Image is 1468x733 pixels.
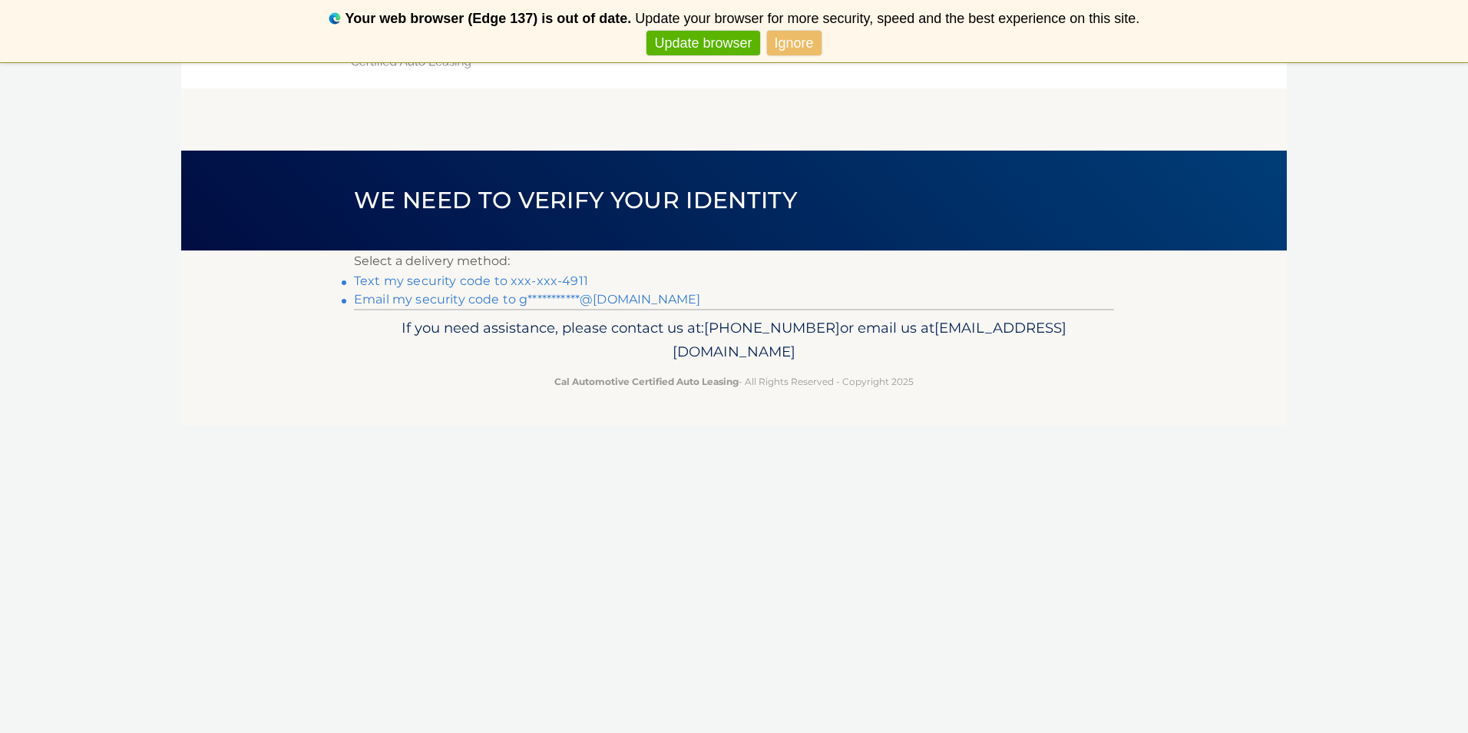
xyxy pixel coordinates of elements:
[346,11,632,26] b: Your web browser (Edge 137) is out of date.
[635,11,1139,26] span: Update your browser for more security, speed and the best experience on this site.
[554,376,739,387] strong: Cal Automotive Certified Auto Leasing
[646,31,759,56] a: Update browser
[364,373,1104,390] p: - All Rights Reserved - Copyright 2025
[767,31,822,56] a: Ignore
[354,186,797,214] span: We need to verify your identity
[704,319,840,337] span: [PHONE_NUMBER]
[354,250,1114,272] p: Select a delivery method:
[364,316,1104,365] p: If you need assistance, please contact us at: or email us at
[354,274,588,288] a: Text my security code to xxx-xxx-4911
